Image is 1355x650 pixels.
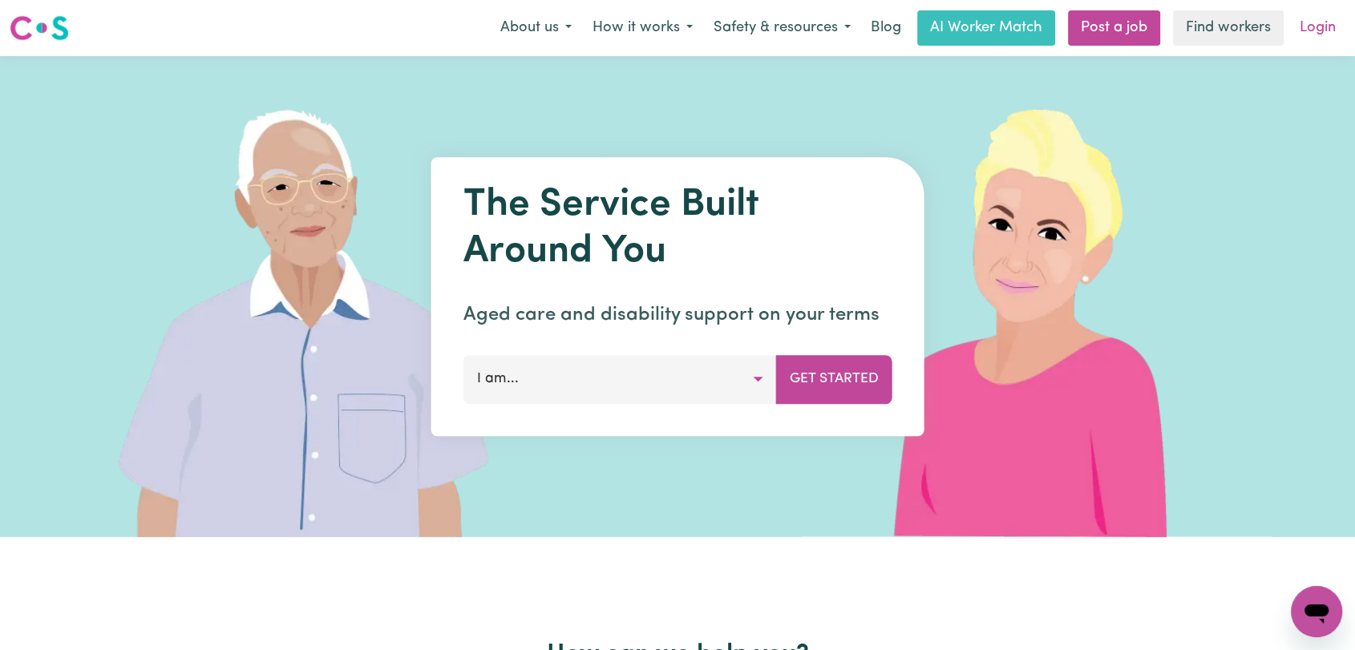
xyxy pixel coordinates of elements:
a: Careseekers logo [10,10,69,46]
iframe: Button to launch messaging window [1291,586,1342,637]
a: Find workers [1173,10,1284,46]
button: Get Started [776,355,892,403]
button: How it works [582,11,703,45]
button: About us [490,11,582,45]
a: Blog [861,10,911,46]
img: Careseekers logo [10,14,69,42]
a: Login [1290,10,1345,46]
a: AI Worker Match [917,10,1055,46]
a: Post a job [1068,10,1160,46]
button: Safety & resources [703,11,861,45]
button: I am... [463,355,777,403]
h1: The Service Built Around You [463,183,892,275]
p: Aged care and disability support on your terms [463,301,892,329]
